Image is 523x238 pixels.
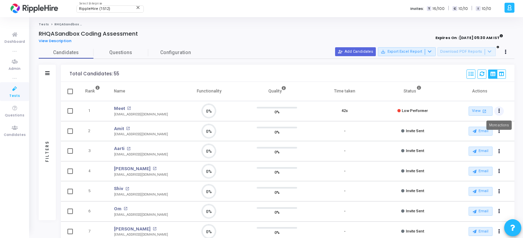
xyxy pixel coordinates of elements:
a: View [469,107,493,116]
span: 16/100 [433,6,445,12]
span: 0% [275,128,280,135]
th: Functionality [175,82,243,101]
td: 6 [78,201,107,222]
div: View Options [488,70,506,79]
span: Questions [5,113,24,118]
div: Name [114,87,125,95]
span: 0% [275,149,280,155]
span: 0% [275,109,280,115]
th: Status [379,82,447,101]
label: Invites: [410,6,424,12]
div: Total Candidates: 55 [69,71,119,77]
mat-icon: open_in_new [127,107,131,110]
span: 0% [275,169,280,176]
button: Email [469,207,493,216]
a: Tests [39,22,49,26]
button: Email [469,187,493,196]
td: 2 [78,121,107,141]
div: - [344,168,345,174]
span: Configuration [160,49,191,56]
a: Meet [114,105,125,112]
span: Invite Sent [406,229,424,234]
span: Questions [93,49,148,56]
span: Tests [9,93,20,99]
span: 0% [275,189,280,196]
div: [EMAIL_ADDRESS][DOMAIN_NAME] [114,172,168,177]
button: Actions [494,107,504,116]
mat-icon: open_in_new [153,167,156,171]
button: Email [469,227,493,236]
mat-icon: person_add_alt [338,49,343,54]
button: Actions [494,147,504,156]
div: - [344,148,345,154]
div: [EMAIL_ADDRESS][DOMAIN_NAME] [114,112,168,117]
button: Download PDF Reports [437,47,496,56]
button: Actions [494,166,504,176]
strong: Expires On : [DATE] 05:30 AM IST [435,33,503,40]
span: 10/10 [459,6,468,12]
mat-icon: open_in_new [127,147,130,151]
div: [EMAIL_ADDRESS][DOMAIN_NAME] [114,192,168,197]
div: - [344,128,345,134]
span: Invite Sent [406,209,424,213]
div: [EMAIL_ADDRESS][DOMAIN_NAME] [114,232,168,237]
span: 0% [275,229,280,236]
span: Invite Sent [406,189,424,193]
span: Dashboard [4,39,25,45]
button: Actions [494,227,504,236]
button: Email [469,167,493,176]
button: Email [469,147,493,155]
button: Actions [494,187,504,196]
a: [PERSON_NAME] [114,226,151,233]
a: [PERSON_NAME] [114,165,151,172]
span: RHQASandbox Coding Assessment [54,22,115,26]
span: Invite Sent [406,129,424,133]
a: View Description [39,39,77,43]
td: 1 [78,101,107,121]
div: 42s [342,108,348,114]
a: Aarti [114,145,125,152]
mat-icon: open_in_new [124,207,127,211]
td: 3 [78,141,107,161]
td: 5 [78,181,107,201]
div: - [344,229,345,235]
mat-icon: open_in_new [482,108,487,114]
span: | [448,5,449,12]
span: Candidates [39,49,93,56]
span: 0% [275,209,280,216]
button: Add Candidates [335,47,376,56]
span: 10/10 [482,6,491,12]
mat-icon: open_in_new [153,227,156,231]
th: Actions [447,82,514,101]
button: Email [469,127,493,136]
mat-icon: open_in_new [126,127,130,130]
div: - [344,188,345,194]
span: Candidates [4,132,26,138]
button: Export Excel Report [378,47,436,56]
div: [EMAIL_ADDRESS][DOMAIN_NAME] [114,152,168,157]
img: logo [9,2,60,15]
button: Actions [494,207,504,216]
span: C [452,6,457,11]
div: Time taken [334,87,355,95]
span: Invite Sent [406,169,424,173]
mat-icon: open_in_new [125,187,129,191]
span: | [471,5,472,12]
span: Admin [9,66,21,72]
a: Amit [114,125,124,132]
a: Shiv [114,185,123,192]
th: Quality [243,82,311,101]
div: - [344,209,345,214]
nav: breadcrumb [39,22,514,27]
span: Invite Sent [406,149,424,153]
div: More actions [486,121,512,130]
span: RippleHire (1512) [79,7,110,11]
a: Om [114,205,122,212]
div: [EMAIL_ADDRESS][DOMAIN_NAME] [114,132,168,137]
span: Low Performer [402,109,428,113]
span: I [476,6,480,11]
mat-icon: save_alt [381,49,385,54]
div: [EMAIL_ADDRESS][DOMAIN_NAME] [114,212,168,217]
